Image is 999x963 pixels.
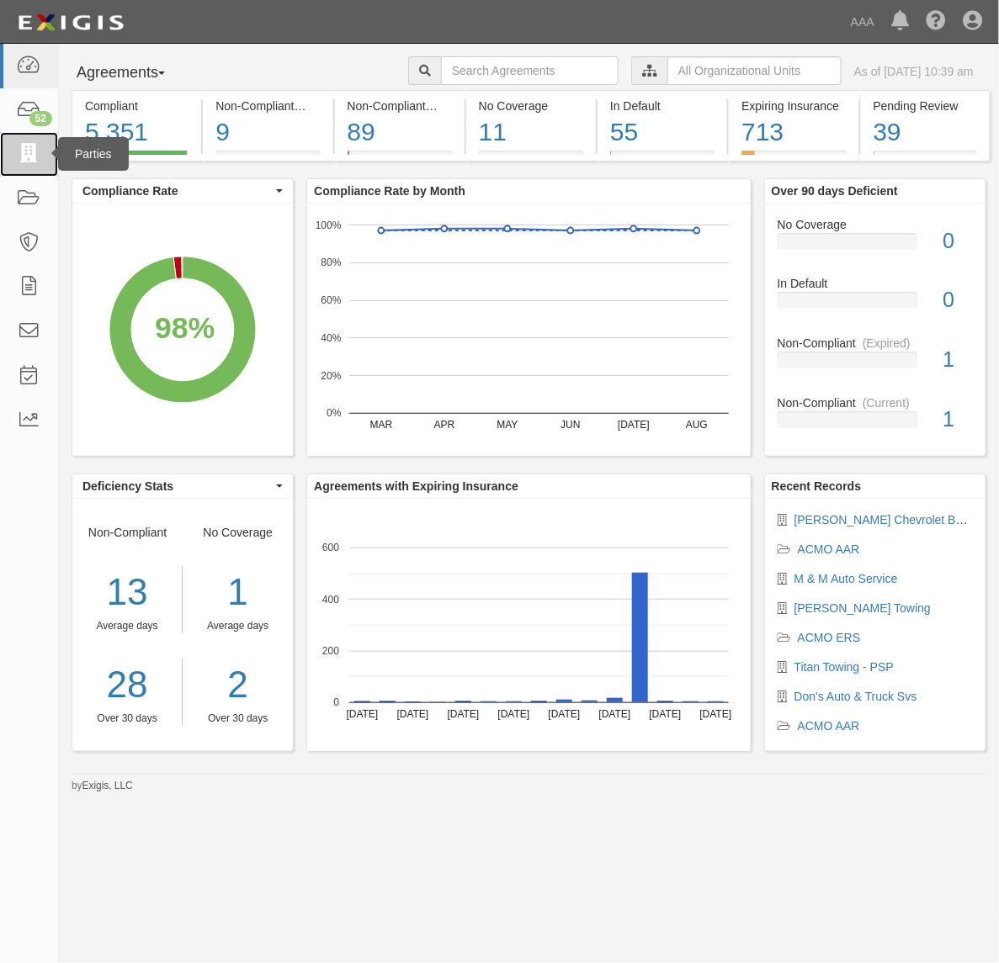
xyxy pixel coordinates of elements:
a: ACMO AAR [798,542,860,556]
b: Recent Records [772,479,862,493]
text: 600 [322,542,339,553]
div: No Coverage [765,216,986,233]
svg: A chart. [307,204,750,456]
span: Compliance Rate [82,183,272,199]
button: Agreements [72,56,198,90]
div: No Coverage [183,524,293,726]
div: In Default [610,98,715,114]
div: 52 [29,111,52,126]
a: 2 [195,659,280,712]
div: 9 [215,114,320,151]
div: Over 30 days [195,712,280,726]
input: Search Agreements [441,56,619,85]
button: Deficiency Stats [72,474,293,498]
div: 0 [930,226,986,257]
div: Compliant [85,98,189,114]
div: Non-Compliant (Current) [215,98,320,114]
div: 1 [930,345,986,375]
div: Pending Review [874,98,977,114]
text: 400 [322,594,339,606]
a: In Default0 [778,275,973,335]
b: Compliance Rate by Month [314,184,465,198]
a: ACMO ERS [798,631,861,644]
a: Pending Review39 [861,151,991,164]
a: AAA [842,5,883,39]
b: Over 90 days Deficient [772,184,898,198]
a: Non-Compliant(Current)1 [778,394,973,442]
text: 0 [334,696,340,708]
text: 100% [316,219,342,230]
div: Over 30 days [72,712,182,726]
text: [DATE] [549,708,581,720]
text: 200 [322,645,339,657]
text: MAR [370,419,393,431]
div: 11 [479,114,583,151]
div: 1 [195,566,280,619]
div: 713 [741,114,846,151]
text: 80% [321,257,342,268]
text: [DATE] [397,708,429,720]
a: Non-Compliant(Current)9 [203,151,332,164]
a: 28 [72,659,182,712]
a: Non-Compliant(Expired)89 [335,151,465,164]
div: Non-Compliant (Expired) [348,98,452,114]
text: 40% [321,332,342,344]
div: No Coverage [479,98,583,114]
text: AUG [686,419,708,431]
div: 1 [930,405,986,435]
a: [PERSON_NAME] Towing [794,601,931,615]
div: 98% [155,307,215,350]
div: As of [DATE] 10:39 am [854,63,974,80]
small: by [72,779,133,793]
span: Deficiency Stats [82,478,272,495]
b: Agreements with Expiring Insurance [314,479,518,493]
div: 13 [72,566,182,619]
a: In Default55 [598,151,727,164]
text: APR [434,419,455,431]
svg: A chart. [307,499,750,751]
a: ACMO AAR [798,719,860,733]
text: MAY [497,419,518,431]
div: Non-Compliant [72,524,183,726]
svg: A chart. [72,204,293,456]
div: Average days [72,619,182,633]
text: [DATE] [448,708,480,720]
div: (Expired) [863,335,911,352]
text: [DATE] [599,708,631,720]
a: Titan Towing - PSP [794,660,894,674]
text: 20% [321,370,342,382]
img: logo-5460c22ac91f19d4615b14bd174203de0afe785f0fc80cf4dbbc73dc1793850b.png [13,8,129,38]
a: Compliant5,351 [72,151,201,164]
text: 0% [327,407,342,419]
div: In Default [765,275,986,292]
a: Exigis, LLC [82,780,133,791]
div: Non-Compliant [765,394,986,411]
div: (Current) [863,394,910,411]
div: Non-Compliant [765,335,986,352]
a: Expiring Insurance713 [729,151,858,164]
div: 89 [348,114,452,151]
a: No Coverage0 [778,216,973,276]
text: [DATE] [650,708,682,720]
div: Average days [195,619,280,633]
i: Help Center - Complianz [926,12,946,32]
input: All Organizational Units [667,56,842,85]
a: Don's Auto & Truck Svs [794,690,917,703]
div: Parties [58,137,129,171]
a: No Coverage11 [466,151,596,164]
div: Expiring Insurance [741,98,846,114]
text: 60% [321,294,342,306]
div: 0 [930,285,986,315]
text: [DATE] [347,708,379,720]
div: 55 [610,114,715,151]
text: [DATE] [618,419,650,431]
div: 39 [874,114,977,151]
text: JUN [561,419,581,431]
text: [DATE] [700,708,732,720]
button: Compliance Rate [72,179,293,203]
